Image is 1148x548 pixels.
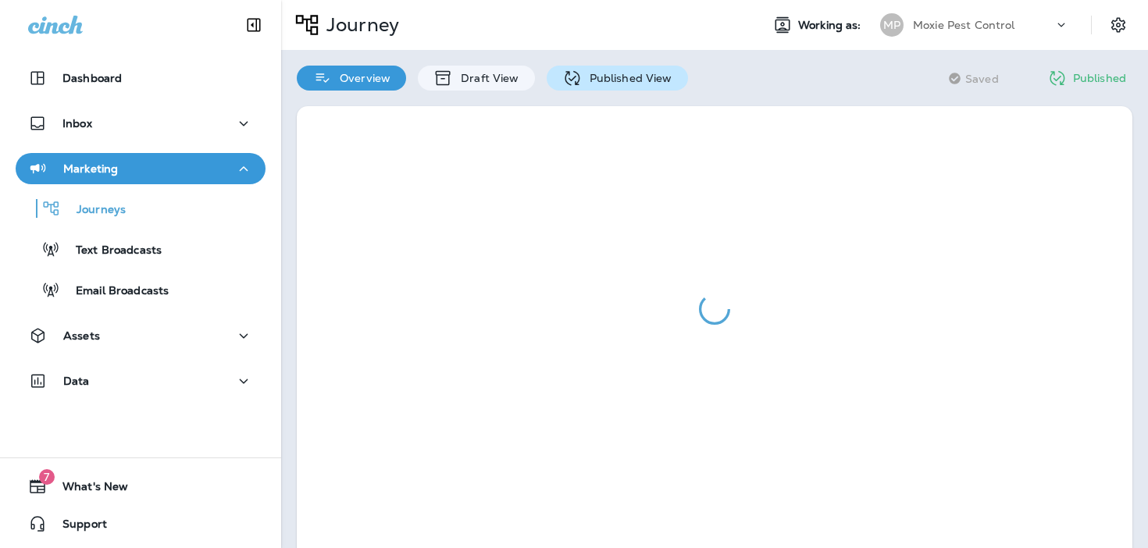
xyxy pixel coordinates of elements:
p: Journey [320,13,399,37]
button: Data [16,365,266,397]
p: Text Broadcasts [60,244,162,258]
p: Journeys [61,203,126,218]
span: What's New [47,480,128,499]
button: Text Broadcasts [16,233,266,265]
div: MP [880,13,904,37]
button: Settings [1104,11,1132,39]
button: Support [16,508,266,539]
p: Dashboard [62,72,122,84]
button: 7What's New [16,471,266,502]
p: Inbox [62,117,92,130]
p: Email Broadcasts [60,284,169,299]
span: 7 [39,469,55,485]
span: Support [47,518,107,536]
button: Assets [16,320,266,351]
span: Saved [965,73,999,85]
p: Draft View [453,72,519,84]
button: Collapse Sidebar [232,9,276,41]
p: Overview [332,72,390,84]
button: Marketing [16,153,266,184]
span: Working as: [798,19,865,32]
p: Published View [582,72,672,84]
p: Marketing [63,162,118,175]
button: Email Broadcasts [16,273,266,306]
p: Moxie Pest Control [913,19,1015,31]
p: Published [1073,72,1126,84]
p: Assets [63,329,100,342]
p: Data [63,375,90,387]
button: Inbox [16,108,266,139]
button: Dashboard [16,62,266,94]
button: Journeys [16,192,266,225]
